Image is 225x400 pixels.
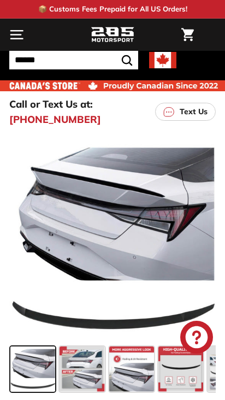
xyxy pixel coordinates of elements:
a: Text Us [155,103,216,121]
p: 📦 Customs Fees Prepaid for All US Orders! [38,4,187,15]
inbox-online-store-chat: Shopify online store chat [177,321,216,356]
input: Search [9,51,138,69]
img: Logo_285_Motorsport_areodynamics_components [91,26,134,44]
a: Cart [176,19,199,50]
p: Text Us [180,106,208,117]
a: [PHONE_NUMBER] [9,112,101,127]
p: Call or Text Us at: [9,97,93,111]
